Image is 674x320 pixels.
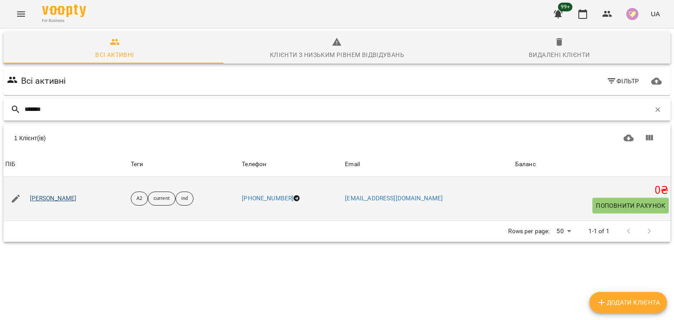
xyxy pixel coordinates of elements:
button: Додати клієнта [589,292,667,313]
div: Видалені клієнти [529,50,590,60]
div: ind [176,192,194,206]
span: For Business [42,18,86,24]
div: А2 [131,192,148,206]
img: 87ef57ba3f44b7d6f536a27bb1c83c9e.png [626,8,638,20]
span: ПІБ [5,159,127,170]
span: Фільтр [606,76,639,86]
button: Фільтр [603,73,643,89]
button: Menu [11,4,32,25]
a: [PERSON_NAME] [30,194,77,203]
div: current [148,192,176,206]
p: 1-1 of 1 [588,227,609,236]
div: 50 [553,225,574,238]
a: [PHONE_NUMBER] [242,195,294,202]
span: 99+ [558,3,573,11]
p: Rows per page: [508,227,549,236]
div: Телефон [242,159,266,170]
div: Теги [131,159,239,170]
p: А2 [136,195,142,203]
div: 1 Клієнт(ів) [14,134,332,142]
span: Баланс [515,159,669,170]
button: Показати колонки [639,128,660,149]
button: Поповнити рахунок [592,198,669,213]
h5: 0 ₴ [515,184,669,197]
span: Телефон [242,159,341,170]
div: Sort [515,159,536,170]
img: Voopty Logo [42,4,86,17]
span: UA [651,9,660,18]
div: Table Toolbar [4,124,670,152]
span: Email [345,159,511,170]
div: Sort [242,159,266,170]
div: Всі активні [95,50,134,60]
span: Додати клієнта [596,297,660,308]
button: UA [647,6,663,22]
div: Sort [345,159,360,170]
p: current [154,195,170,203]
a: [EMAIL_ADDRESS][DOMAIN_NAME] [345,195,443,202]
p: ind [181,195,188,203]
div: ПІБ [5,159,15,170]
div: Клієнти з низьким рівнем відвідувань [270,50,404,60]
span: Поповнити рахунок [596,200,665,211]
div: Sort [5,159,15,170]
div: Email [345,159,360,170]
button: Завантажити CSV [618,128,639,149]
div: Баланс [515,159,536,170]
h6: Всі активні [21,74,66,88]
